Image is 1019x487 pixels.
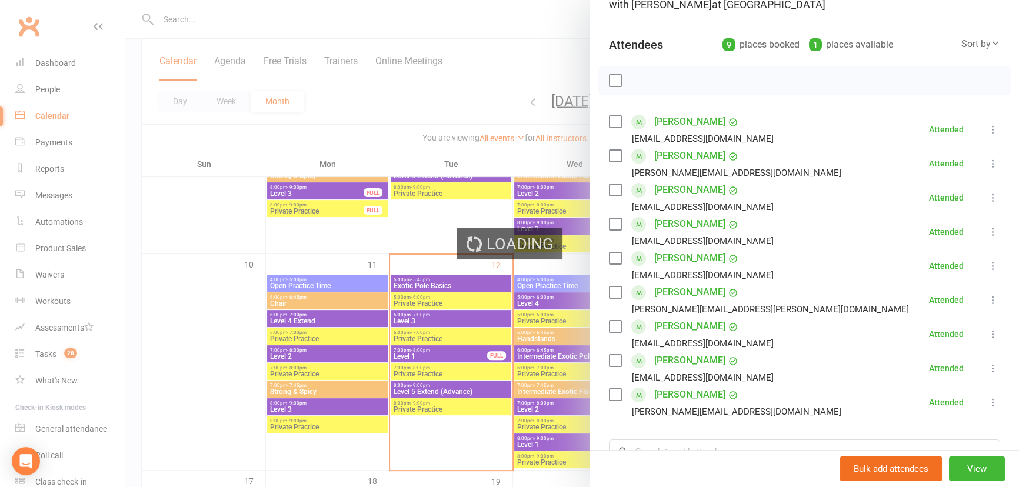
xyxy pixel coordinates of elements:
[929,228,964,236] div: Attended
[840,456,942,481] button: Bulk add attendees
[929,330,964,338] div: Attended
[722,38,735,51] div: 9
[632,370,774,385] div: [EMAIL_ADDRESS][DOMAIN_NAME]
[929,194,964,202] div: Attended
[632,268,774,283] div: [EMAIL_ADDRESS][DOMAIN_NAME]
[654,317,725,336] a: [PERSON_NAME]
[12,447,40,475] div: Open Intercom Messenger
[632,302,909,317] div: [PERSON_NAME][EMAIL_ADDRESS][PERSON_NAME][DOMAIN_NAME]
[632,404,841,419] div: [PERSON_NAME][EMAIL_ADDRESS][DOMAIN_NAME]
[722,36,800,53] div: places booked
[929,159,964,168] div: Attended
[929,296,964,304] div: Attended
[632,234,774,249] div: [EMAIL_ADDRESS][DOMAIN_NAME]
[654,351,725,370] a: [PERSON_NAME]
[632,199,774,215] div: [EMAIL_ADDRESS][DOMAIN_NAME]
[654,146,725,165] a: [PERSON_NAME]
[809,36,893,53] div: places available
[654,385,725,404] a: [PERSON_NAME]
[929,262,964,270] div: Attended
[949,456,1005,481] button: View
[654,249,725,268] a: [PERSON_NAME]
[609,439,1000,464] input: Search to add attendees
[929,398,964,406] div: Attended
[609,36,663,53] div: Attendees
[654,283,725,302] a: [PERSON_NAME]
[632,165,841,181] div: [PERSON_NAME][EMAIL_ADDRESS][DOMAIN_NAME]
[632,336,774,351] div: [EMAIL_ADDRESS][DOMAIN_NAME]
[929,125,964,134] div: Attended
[654,181,725,199] a: [PERSON_NAME]
[929,364,964,372] div: Attended
[654,215,725,234] a: [PERSON_NAME]
[809,38,822,51] div: 1
[632,131,774,146] div: [EMAIL_ADDRESS][DOMAIN_NAME]
[654,112,725,131] a: [PERSON_NAME]
[961,36,1000,52] div: Sort by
